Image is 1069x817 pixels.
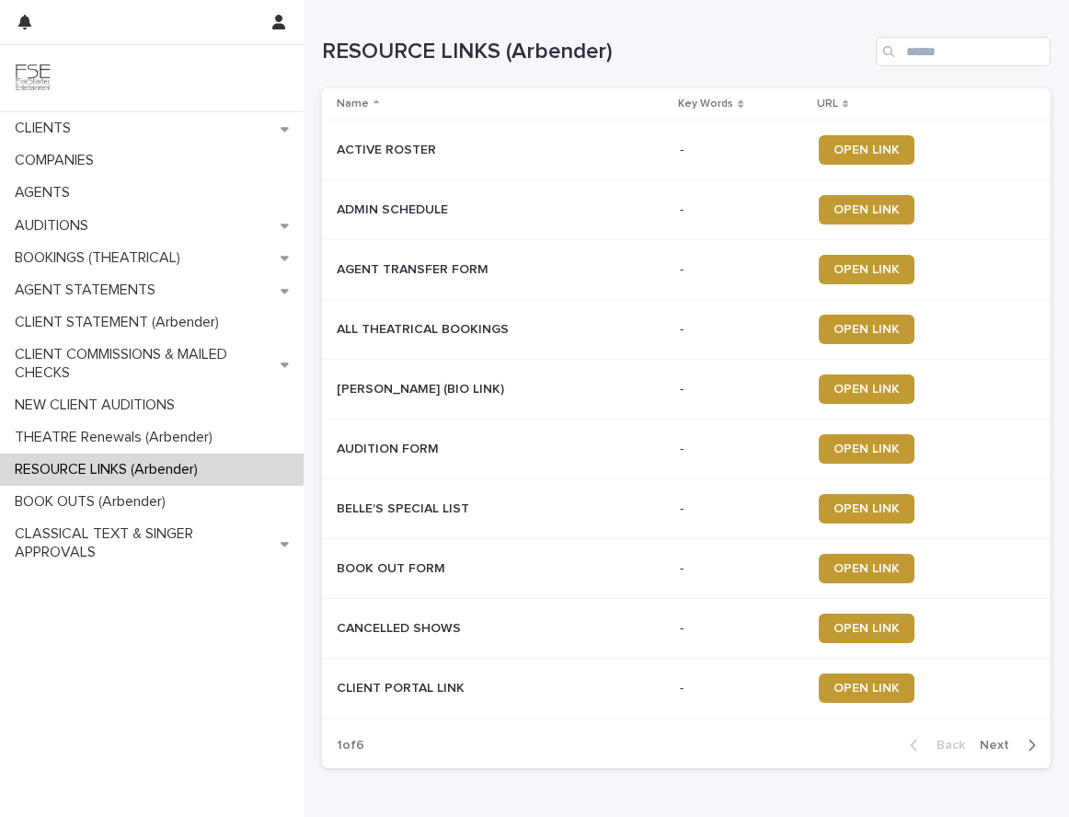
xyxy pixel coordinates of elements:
p: - [680,382,803,397]
span: OPEN LINK [833,263,900,276]
span: OPEN LINK [833,502,900,515]
p: - [680,322,803,338]
p: CLIENT STATEMENT (Arbender) [7,314,234,331]
tr: ACTIVE ROSTERACTIVE ROSTER -OPEN LINK [322,121,1051,180]
tr: AUDITION FORMAUDITION FORM -OPEN LINK [322,420,1051,479]
p: BOOKINGS (THEATRICAL) [7,249,195,267]
p: - [680,621,803,637]
input: Search [876,37,1051,66]
span: Next [980,739,1020,752]
a: OPEN LINK [819,195,914,224]
p: NEW CLIENT AUDITIONS [7,397,190,414]
p: COMPANIES [7,152,109,169]
p: - [680,561,803,577]
span: OPEN LINK [833,383,900,396]
a: OPEN LINK [819,614,914,643]
button: Back [895,737,972,754]
p: CLIENTS [7,120,86,137]
p: [PERSON_NAME] (BIO LINK) [337,378,508,397]
p: ACTIVE ROSTER [337,139,440,158]
p: CLASSICAL TEXT & SINGER APPROVALS [7,525,281,560]
tr: AGENT TRANSFER FORMAGENT TRANSFER FORM -OPEN LINK [322,240,1051,300]
span: OPEN LINK [833,443,900,455]
tr: ADMIN SCHEDULEADMIN SCHEDULE -OPEN LINK [322,180,1051,240]
a: OPEN LINK [819,135,914,165]
p: 1 of 6 [322,723,379,768]
span: OPEN LINK [833,144,900,156]
p: AGENTS [7,184,85,201]
p: - [680,681,803,696]
p: - [680,442,803,457]
p: AUDITIONS [7,217,103,235]
p: URL [817,94,838,114]
a: OPEN LINK [819,255,914,284]
span: OPEN LINK [833,323,900,336]
span: OPEN LINK [833,562,900,575]
a: OPEN LINK [819,494,914,524]
p: ADMIN SCHEDULE [337,199,452,218]
a: OPEN LINK [819,554,914,583]
a: OPEN LINK [819,374,914,404]
h1: RESOURCE LINKS (Arbender) [322,39,868,65]
p: AGENT STATEMENTS [7,282,170,299]
p: CLIENT PORTAL LINK [337,677,468,696]
p: Key Words [678,94,733,114]
tr: [PERSON_NAME] (BIO LINK)[PERSON_NAME] (BIO LINK) -OPEN LINK [322,360,1051,420]
span: OPEN LINK [833,682,900,695]
p: BELLE'S SPECIAL LIST [337,498,473,517]
span: Back [925,739,965,752]
p: - [680,143,803,158]
p: - [680,501,803,517]
p: THEATRE Renewals (Arbender) [7,429,227,446]
p: BOOK OUTS (Arbender) [7,493,180,511]
button: Next [972,737,1051,754]
tr: BELLE'S SPECIAL LISTBELLE'S SPECIAL LIST -OPEN LINK [322,479,1051,539]
p: Name [337,94,369,114]
a: OPEN LINK [819,315,914,344]
p: RESOURCE LINKS (Arbender) [7,461,213,478]
tr: BOOK OUT FORMBOOK OUT FORM -OPEN LINK [322,539,1051,599]
p: CLIENT COMMISSIONS & MAILED CHECKS [7,346,281,381]
p: CANCELLED SHOWS [337,617,465,637]
tr: CLIENT PORTAL LINKCLIENT PORTAL LINK -OPEN LINK [322,659,1051,719]
p: AGENT TRANSFER FORM [337,259,492,278]
p: - [680,202,803,218]
p: ALL THEATRICAL BOOKINGS [337,318,512,338]
span: OPEN LINK [833,203,900,216]
span: OPEN LINK [833,622,900,635]
tr: CANCELLED SHOWSCANCELLED SHOWS -OPEN LINK [322,599,1051,659]
p: BOOK OUT FORM [337,558,449,577]
img: 9JgRvJ3ETPGCJDhvPVA5 [15,60,52,97]
p: - [680,262,803,278]
a: OPEN LINK [819,673,914,703]
a: OPEN LINK [819,434,914,464]
p: AUDITION FORM [337,438,443,457]
tr: ALL THEATRICAL BOOKINGSALL THEATRICAL BOOKINGS -OPEN LINK [322,300,1051,360]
